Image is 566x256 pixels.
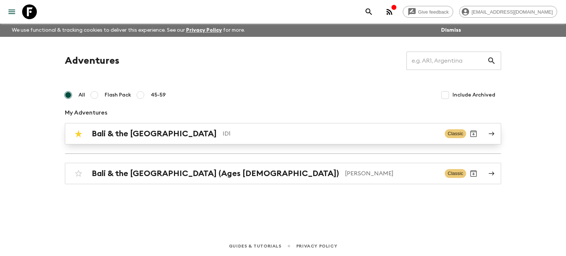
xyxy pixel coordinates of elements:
span: 45-59 [151,91,166,99]
button: search adventures [361,4,376,19]
a: Bali & the [GEOGRAPHIC_DATA]ID1ClassicArchive [65,123,501,144]
a: Give feedback [403,6,453,18]
button: Archive [466,166,481,181]
span: Classic [445,129,466,138]
button: Dismiss [439,25,463,35]
div: [EMAIL_ADDRESS][DOMAIN_NAME] [459,6,557,18]
button: Archive [466,126,481,141]
span: Flash Pack [105,91,131,99]
a: Guides & Tutorials [229,242,282,250]
span: Give feedback [414,9,453,15]
a: Privacy Policy [296,242,337,250]
p: We use functional & tracking cookies to deliver this experience. See our for more. [9,24,248,37]
p: ID1 [223,129,439,138]
span: [EMAIL_ADDRESS][DOMAIN_NAME] [468,9,557,15]
span: Classic [445,169,466,178]
span: All [78,91,85,99]
a: Bali & the [GEOGRAPHIC_DATA] (Ages [DEMOGRAPHIC_DATA])[PERSON_NAME]ClassicArchive [65,163,501,184]
h1: Adventures [65,53,119,68]
p: [PERSON_NAME] [345,169,439,178]
h2: Bali & the [GEOGRAPHIC_DATA] (Ages [DEMOGRAPHIC_DATA]) [92,169,339,178]
span: Include Archived [453,91,495,99]
button: menu [4,4,19,19]
p: My Adventures [65,108,501,117]
input: e.g. AR1, Argentina [406,50,487,71]
a: Privacy Policy [186,28,222,33]
h2: Bali & the [GEOGRAPHIC_DATA] [92,129,217,138]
